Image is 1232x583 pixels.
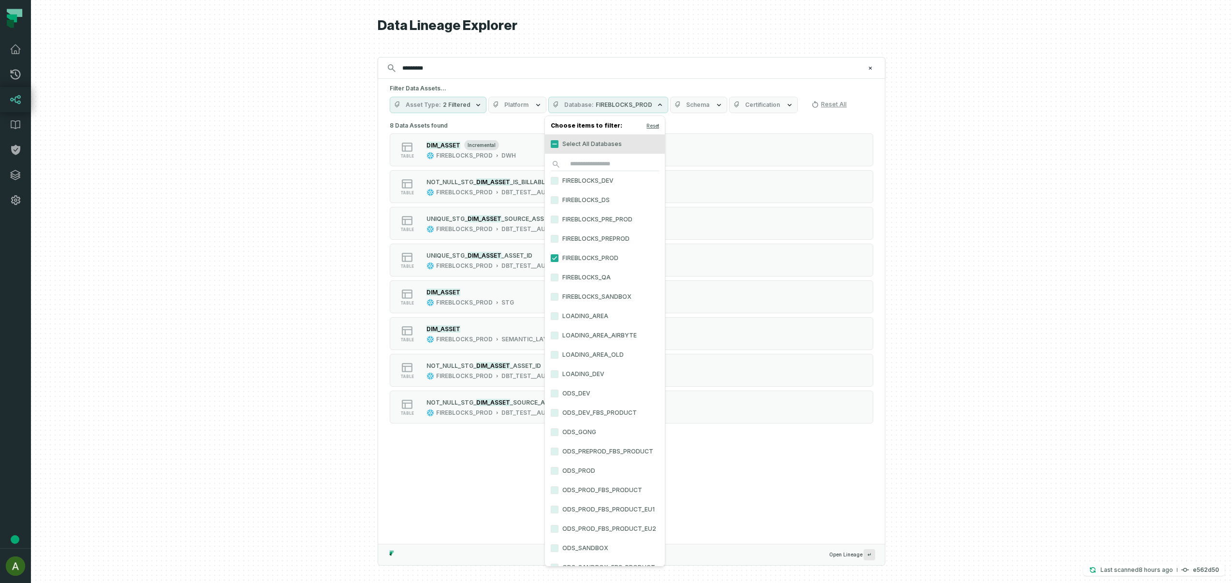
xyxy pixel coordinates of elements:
p: Last scanned [1100,565,1173,575]
button: FIREBLOCKS_QA [551,274,558,281]
button: FIREBLOCKS_PRE_PROD [551,216,558,223]
mark: DIM_ASSET [476,399,510,406]
button: Reset All [807,97,851,112]
span: Database [564,101,594,109]
div: DBT_TEST__AUDIT [501,262,556,270]
div: DWH [501,152,516,160]
span: Press ↵ to add a new Data Asset to the graph [864,549,875,560]
mark: DIM_ASSET [426,325,460,333]
span: 2 Filtered [443,101,470,109]
button: ODS_PROD_FBS_PRODUCT_EU1 [551,506,558,513]
button: DatabaseFIREBLOCKS_PROD [548,97,668,113]
span: Platform [504,101,528,109]
button: tableFIREBLOCKS_PRODSTG [390,280,873,313]
button: ODS_SANDBOX_FBS_PRODUCT [551,564,558,571]
span: NOT_NULL_S [426,399,465,406]
mark: DIM_ASSET [468,215,501,222]
h4: e562d50 [1193,567,1219,573]
div: STG [501,299,514,306]
mark: DIM_ASSET [426,289,460,296]
button: ODS_PROD_FBS_PRODUCT_EU2 [551,525,558,533]
button: ODS_PREPROD_FBS_PRODUCT [551,448,558,455]
button: tableFIREBLOCKS_PRODDBT_TEST__AUDIT [390,207,873,240]
button: tableFIREBLOCKS_PRODDBT_TEST__AUDIT [390,354,873,387]
button: Asset Type2 Filtered [390,97,486,113]
h5: Filter Data Assets... [390,85,873,92]
div: Tooltip anchor [11,535,19,544]
label: ODS_SANDBOX [545,539,665,558]
span: table [400,264,414,269]
div: FIREBLOCKS_PROD [436,189,493,196]
button: ODS_SANDBOX [551,544,558,552]
div: DBT_TEST__AUDIT [501,225,556,233]
label: ODS_DEV_FBS_PRODUCT [545,403,665,423]
button: Reset [646,122,659,130]
div: FIREBLOCKS_PROD [436,225,493,233]
button: tableFIREBLOCKS_PRODDBT_TEST__AUDIT [390,391,873,423]
span: TG_ [456,215,468,222]
button: LOADING_AREA [551,312,558,320]
span: Open Lineage [829,549,875,560]
span: UNIQUE_S [426,215,456,222]
span: TG_ [465,399,476,406]
label: ODS_PROD_FBS_PRODUCT [545,481,665,500]
div: FIREBLOCKS_PROD [436,372,493,380]
img: avatar of Ariel Swissa [6,556,25,576]
button: FIREBLOCKS_PREPROD [551,235,558,243]
label: FIREBLOCKS_QA [545,268,665,287]
span: NOT_NULL_S [426,178,465,186]
button: tableFIREBLOCKS_PRODDBT_TEST__AUDIT [390,244,873,277]
button: Platform [488,97,546,113]
label: ODS_DEV [545,384,665,403]
span: _ASSET_ID [501,252,532,259]
span: table [400,301,414,306]
span: table [400,190,414,195]
button: FIREBLOCKS_SANDBOX [551,293,558,301]
span: TG_ [456,252,468,259]
mark: DIM_ASSET [476,362,510,369]
div: FIREBLOCKS_PROD [436,335,493,343]
span: Asset Type [406,101,441,109]
label: LOADING_DEV [545,364,665,384]
span: table [400,227,414,232]
span: incremental [464,140,499,150]
div: SEMANTIC_LAYER [501,335,555,343]
label: FIREBLOCKS_DS [545,190,665,210]
div: FIREBLOCKS_PROD [436,409,493,417]
div: FIREBLOCKS_PROD [436,152,493,160]
button: ODS_PROD [551,467,558,475]
span: table [400,374,414,379]
h4: Choose items to filter: [545,120,665,134]
span: _IS_BILLABLE [510,178,548,186]
div: DBT_TEST__AUDIT [501,409,556,417]
div: FIREBLOCKS_PROD [436,299,493,306]
label: ODS_PROD_FBS_PRODUCT_EU2 [545,519,665,539]
label: LOADING_AREA_OLD [545,345,665,364]
button: ODS_DEV [551,390,558,397]
span: Certification [745,101,780,109]
button: LOADING_AREA_AIRBYTE [551,332,558,339]
button: tableFIREBLOCKS_PRODDBT_TEST__AUDIT [390,170,873,203]
div: FIREBLOCKS_PROD [436,262,493,270]
div: 8 Data Assets found [390,119,873,436]
span: _SOURCE_ASSET_ID [501,215,560,222]
span: NOT_NULL_S [426,362,465,369]
div: DBT_TEST__AUDIT [501,189,556,196]
button: FIREBLOCKS_DEV [551,177,558,185]
button: tableFIREBLOCKS_PRODSEMANTIC_LAYER [390,317,873,350]
div: DBT_TEST__AUDIT [501,372,556,380]
span: TG_ [465,178,476,186]
button: tableincrementalFIREBLOCKS_PRODDWH [390,133,873,166]
button: ODS_GONG [551,428,558,436]
span: _ASSET_ID [510,362,541,369]
mark: DIM_ASSET [426,142,460,149]
span: table [400,337,414,342]
label: LOADING_AREA_AIRBYTE [545,326,665,345]
button: LOADING_AREA_OLD [551,351,558,359]
button: Select All Databases [551,140,558,148]
span: table [400,154,414,159]
button: Certification [729,97,798,113]
label: ODS_PREPROD_FBS_PRODUCT [545,442,665,461]
button: FIREBLOCKS_PROD [551,254,558,262]
label: FIREBLOCKS_PRE_PROD [545,210,665,229]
